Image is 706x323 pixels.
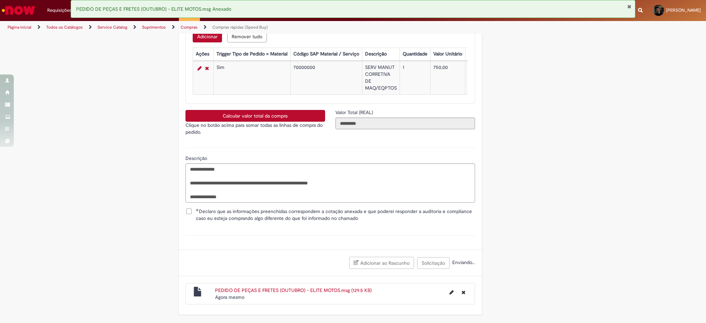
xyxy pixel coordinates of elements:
a: Suprimentos [142,24,166,30]
ul: Trilhas de página [5,21,465,34]
span: [PERSON_NAME] [666,7,701,13]
label: Somente leitura - Valor Total (REAL) [335,109,374,116]
a: Compras [181,24,198,30]
th: Valor Unitário [430,48,465,61]
td: 70000000 [290,61,362,95]
th: Quantidade [400,48,430,61]
th: Ações [193,48,213,61]
button: Remove all rows for Lista de Itens [227,31,267,42]
span: Agora mesmo [215,294,244,300]
a: PEDIDO DE PEÇAS E FRETES (OUTUBRO) - ELITE MOTOS.msg (129.5 KB) [215,287,372,293]
a: Todos os Catálogos [46,24,83,30]
a: Compras rápidas (Speed Buy) [212,24,268,30]
td: 750,00 [430,61,465,95]
a: Service Catalog [98,24,127,30]
td: SERV MANUT CORRETIVA DE MAQ/EQPTOS [362,61,400,95]
time: 01/10/2025 12:58:58 [215,294,244,300]
span: Declaro que as informações preenchidas correspondem a cotação anexada e que poderei responder a a... [196,208,475,222]
th: Código SAP Material / Serviço [290,48,362,61]
th: Trigger Tipo de Pedido = Material [213,48,290,61]
button: Calcular valor total da compra [185,110,325,122]
button: Editar nome de arquivo PEDIDO DE PEÇAS E FRETES (OUTUBRO) - ELITE MOTOS.msg [445,287,458,298]
th: Descrição [362,48,400,61]
button: Add a row for Lista de Itens [193,31,222,42]
span: Requisições [47,7,71,14]
span: PEDIDO DE PEÇAS E FRETES (OUTUBRO) - ELITE MOTOS.msg Anexado [76,6,231,12]
td: Sim [213,61,290,95]
img: ServiceNow [1,3,36,17]
textarea: Descrição [185,163,475,203]
td: 750,00 [465,61,509,95]
p: Clique no botão acima para somar todas as linhas de compra do pedido. [185,122,325,135]
button: Fechar Notificação [627,4,632,9]
td: 1 [400,61,430,95]
a: Remover linha 1 [203,64,211,72]
a: Página inicial [8,24,31,30]
th: Valor Total Moeda [465,48,509,61]
button: Excluir PEDIDO DE PEÇAS E FRETES (OUTUBRO) - ELITE MOTOS.msg [457,287,470,298]
input: Valor Total (REAL) [335,118,475,129]
span: Obrigatório Preenchido [196,209,199,211]
span: Descrição [185,155,209,161]
a: Editar Linha 1 [196,64,203,72]
span: Enviando... [451,259,475,265]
